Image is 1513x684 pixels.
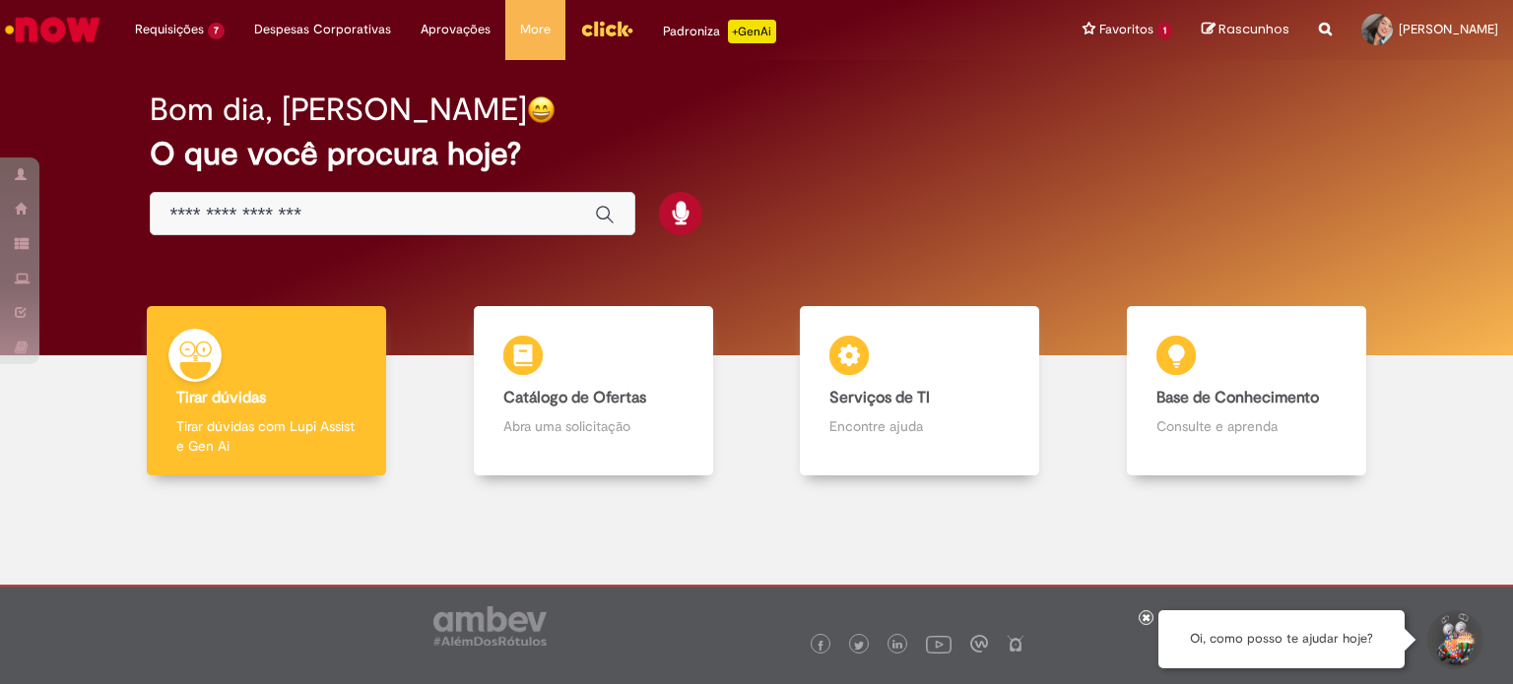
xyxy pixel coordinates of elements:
[176,416,357,456] p: Tirar dúvidas com Lupi Assist e Gen Ai
[1399,21,1498,37] span: [PERSON_NAME]
[756,306,1084,476] a: Serviços de TI Encontre ajuda
[926,631,952,656] img: logo_footer_youtube.png
[829,416,1010,436] p: Encontre ajuda
[503,388,646,407] b: Catálogo de Ofertas
[1424,610,1483,669] button: Iniciar Conversa de Suporte
[2,10,103,49] img: ServiceNow
[503,416,684,436] p: Abra uma solicitação
[663,20,776,43] div: Padroniza
[430,306,757,476] a: Catálogo de Ofertas Abra uma solicitação
[254,20,391,39] span: Despesas Corporativas
[421,20,491,39] span: Aprovações
[103,306,430,476] a: Tirar dúvidas Tirar dúvidas com Lupi Assist e Gen Ai
[433,606,547,646] img: logo_footer_ambev_rotulo_gray.png
[150,137,1364,171] h2: O que você procura hoje?
[1156,416,1337,436] p: Consulte e aprenda
[892,640,902,652] img: logo_footer_linkedin.png
[176,388,266,407] b: Tirar dúvidas
[1157,23,1172,39] span: 1
[816,641,825,651] img: logo_footer_facebook.png
[520,20,551,39] span: More
[1218,20,1289,38] span: Rascunhos
[527,95,556,124] img: happy-face.png
[208,23,225,39] span: 7
[135,20,204,39] span: Requisições
[1202,21,1289,39] a: Rascunhos
[728,20,776,43] p: +GenAi
[829,388,930,407] b: Serviços de TI
[970,635,988,653] img: logo_footer_workplace.png
[580,14,633,43] img: click_logo_yellow_360x200.png
[1158,610,1405,668] div: Oi, como posso te ajudar hoje?
[1084,306,1411,476] a: Base de Conhecimento Consulte e aprenda
[1156,388,1319,407] b: Base de Conhecimento
[1099,20,1153,39] span: Favoritos
[854,641,864,651] img: logo_footer_twitter.png
[150,93,527,127] h2: Bom dia, [PERSON_NAME]
[1007,635,1024,653] img: logo_footer_naosei.png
